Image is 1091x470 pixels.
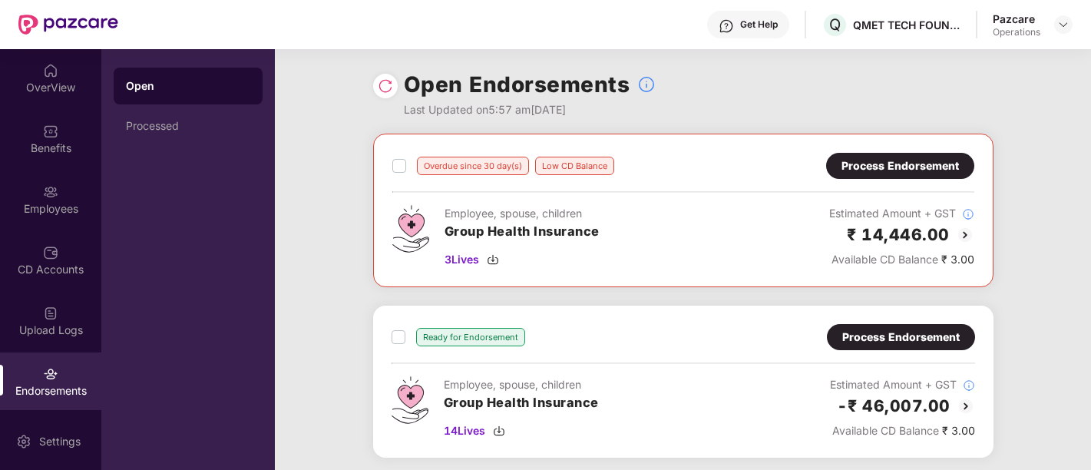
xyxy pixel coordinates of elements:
[43,245,58,260] img: svg+xml;base64,PHN2ZyBpZD0iQ0RfQWNjb3VudHMiIGRhdGEtbmFtZT0iQ0QgQWNjb3VudHMiIHhtbG5zPSJodHRwOi8vd3...
[392,205,429,253] img: svg+xml;base64,PHN2ZyB4bWxucz0iaHR0cDovL3d3dy53My5vcmcvMjAwMC9zdmciIHdpZHRoPSI0Ny43MTQiIGhlaWdodD...
[16,434,31,449] img: svg+xml;base64,PHN2ZyBpZD0iU2V0dGluZy0yMHgyMCIgeG1sbnM9Imh0dHA6Ly93d3cudzMub3JnLzIwMDAvc3ZnIiB3aW...
[740,18,778,31] div: Get Help
[493,425,505,437] img: svg+xml;base64,PHN2ZyBpZD0iRG93bmxvYWQtMzJ4MzIiIHhtbG5zPSJodHRwOi8vd3d3LnczLm9yZy8yMDAwL3N2ZyIgd2...
[829,251,974,268] div: ₹ 3.00
[126,120,250,132] div: Processed
[43,124,58,139] img: svg+xml;base64,PHN2ZyBpZD0iQmVuZWZpdHMiIHhtbG5zPSJodHRwOi8vd3d3LnczLm9yZy8yMDAwL3N2ZyIgd2lkdGg9Ij...
[43,366,58,382] img: svg+xml;base64,PHN2ZyBpZD0iRW5kb3JzZW1lbnRzIiB4bWxucz0iaHR0cDovL3d3dy53My5vcmcvMjAwMC9zdmciIHdpZH...
[43,63,58,78] img: svg+xml;base64,PHN2ZyBpZD0iSG9tZSIgeG1sbnM9Imh0dHA6Ly93d3cudzMub3JnLzIwMDAvc3ZnIiB3aWR0aD0iMjAiIG...
[957,397,975,415] img: svg+xml;base64,PHN2ZyBpZD0iQmFjay0yMHgyMCIgeG1sbnM9Imh0dHA6Ly93d3cudzMub3JnLzIwMDAvc3ZnIiB3aWR0aD...
[829,205,974,222] div: Estimated Amount + GST
[832,424,939,437] span: Available CD Balance
[837,393,950,419] h2: -₹ 46,007.00
[829,15,841,34] span: Q
[487,253,499,266] img: svg+xml;base64,PHN2ZyBpZD0iRG93bmxvYWQtMzJ4MzIiIHhtbG5zPSJodHRwOi8vd3d3LnczLm9yZy8yMDAwL3N2ZyIgd2...
[847,222,950,247] h2: ₹ 14,446.00
[404,68,630,101] h1: Open Endorsements
[18,15,118,35] img: New Pazcare Logo
[719,18,734,34] img: svg+xml;base64,PHN2ZyBpZD0iSGVscC0zMngzMiIgeG1sbnM9Imh0dHA6Ly93d3cudzMub3JnLzIwMDAvc3ZnIiB3aWR0aD...
[830,422,975,439] div: ₹ 3.00
[445,251,479,268] span: 3 Lives
[831,253,938,266] span: Available CD Balance
[43,306,58,321] img: svg+xml;base64,PHN2ZyBpZD0iVXBsb2FkX0xvZ3MiIGRhdGEtbmFtZT0iVXBsb2FkIExvZ3MiIHhtbG5zPSJodHRwOi8vd3...
[1057,18,1070,31] img: svg+xml;base64,PHN2ZyBpZD0iRHJvcGRvd24tMzJ4MzIiIHhtbG5zPSJodHRwOi8vd3d3LnczLm9yZy8yMDAwL3N2ZyIgd2...
[853,18,960,32] div: QMET TECH FOUNDATION
[444,376,599,393] div: Employee, spouse, children
[535,157,614,175] div: Low CD Balance
[126,78,250,94] div: Open
[956,226,974,244] img: svg+xml;base64,PHN2ZyBpZD0iQmFjay0yMHgyMCIgeG1sbnM9Imh0dHA6Ly93d3cudzMub3JnLzIwMDAvc3ZnIiB3aWR0aD...
[445,205,600,222] div: Employee, spouse, children
[962,208,974,220] img: svg+xml;base64,PHN2ZyBpZD0iSW5mb18tXzMyeDMyIiBkYXRhLW5hbWU9IkluZm8gLSAzMngzMiIgeG1sbnM9Imh0dHA6Ly...
[841,157,959,174] div: Process Endorsement
[993,12,1040,26] div: Pazcare
[404,101,656,118] div: Last Updated on 5:57 am[DATE]
[444,422,485,439] span: 14 Lives
[842,329,960,346] div: Process Endorsement
[43,184,58,200] img: svg+xml;base64,PHN2ZyBpZD0iRW1wbG95ZWVzIiB4bWxucz0iaHR0cDovL3d3dy53My5vcmcvMjAwMC9zdmciIHdpZHRoPS...
[378,78,393,94] img: svg+xml;base64,PHN2ZyBpZD0iUmVsb2FkLTMyeDMyIiB4bWxucz0iaHR0cDovL3d3dy53My5vcmcvMjAwMC9zdmciIHdpZH...
[963,379,975,392] img: svg+xml;base64,PHN2ZyBpZD0iSW5mb18tXzMyeDMyIiBkYXRhLW5hbWU9IkluZm8gLSAzMngzMiIgeG1sbnM9Imh0dHA6Ly...
[993,26,1040,38] div: Operations
[445,222,600,242] h3: Group Health Insurance
[392,376,428,424] img: svg+xml;base64,PHN2ZyB4bWxucz0iaHR0cDovL3d3dy53My5vcmcvMjAwMC9zdmciIHdpZHRoPSI0Ny43MTQiIGhlaWdodD...
[830,376,975,393] div: Estimated Amount + GST
[35,434,85,449] div: Settings
[444,393,599,413] h3: Group Health Insurance
[417,157,529,175] div: Overdue since 30 day(s)
[416,328,525,346] div: Ready for Endorsement
[637,75,656,94] img: svg+xml;base64,PHN2ZyBpZD0iSW5mb18tXzMyeDMyIiBkYXRhLW5hbWU9IkluZm8gLSAzMngzMiIgeG1sbnM9Imh0dHA6Ly...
